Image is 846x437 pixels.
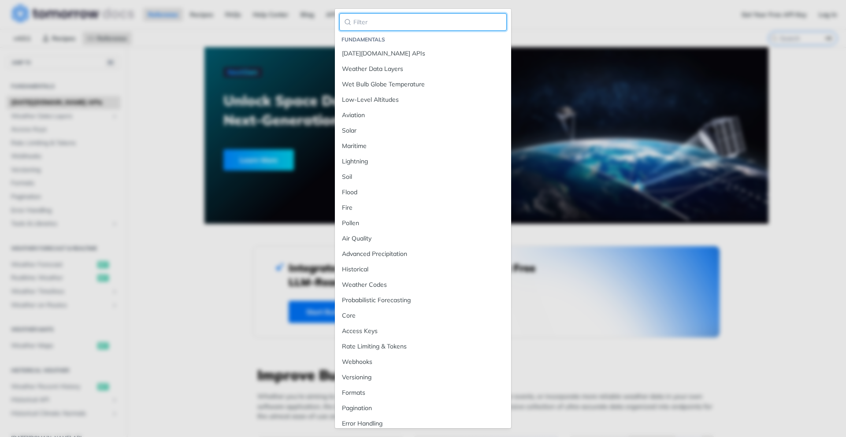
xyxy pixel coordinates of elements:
div: Pollen [342,218,504,228]
a: Error Handling [339,416,507,431]
a: Webhooks [339,355,507,369]
div: Lightning [342,157,504,166]
a: Flood [339,185,507,200]
a: Versioning [339,370,507,385]
a: Probabilistic Forecasting [339,293,507,307]
div: Error Handling [342,419,504,428]
a: Soil [339,170,507,184]
a: Access Keys [339,324,507,338]
div: Wet Bulb Globe Temperature [342,80,504,89]
a: Wet Bulb Globe Temperature [339,77,507,92]
a: Aviation [339,108,507,122]
a: Low-Level Altitudes [339,93,507,107]
a: Advanced Precipitation [339,247,507,261]
div: Historical [342,265,504,274]
a: Lightning [339,154,507,169]
div: Probabilistic Forecasting [342,296,504,305]
a: Historical [339,262,507,277]
div: Advanced Precipitation [342,249,504,259]
div: Weather Data Layers [342,64,504,74]
a: Air Quality [339,231,507,246]
a: Pollen [339,216,507,230]
div: Flood [342,188,504,197]
li: Fundamentals [341,35,507,44]
a: Maritime [339,139,507,153]
div: Formats [342,388,504,397]
div: Maritime [342,141,504,151]
div: Access Keys [342,326,504,336]
div: Solar [342,126,504,135]
div: Soil [342,172,504,181]
a: Rate Limiting & Tokens [339,339,507,354]
a: Solar [339,123,507,138]
div: Aviation [342,111,504,120]
a: Weather Data Layers [339,62,507,76]
div: Core [342,311,504,320]
div: Webhooks [342,357,504,367]
a: Formats [339,385,507,400]
a: Pagination [339,401,507,415]
div: Pagination [342,404,504,413]
div: Air Quality [342,234,504,243]
a: Weather Codes [339,278,507,292]
div: Versioning [342,373,504,382]
div: [DATE][DOMAIN_NAME] APIs [342,49,504,58]
div: Weather Codes [342,280,504,289]
div: Low-Level Altitudes [342,95,504,104]
a: Core [339,308,507,323]
div: Fire [342,203,504,212]
div: Rate Limiting & Tokens [342,342,504,351]
a: [DATE][DOMAIN_NAME] APIs [339,46,507,61]
input: Filter [339,13,507,31]
a: Fire [339,200,507,215]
